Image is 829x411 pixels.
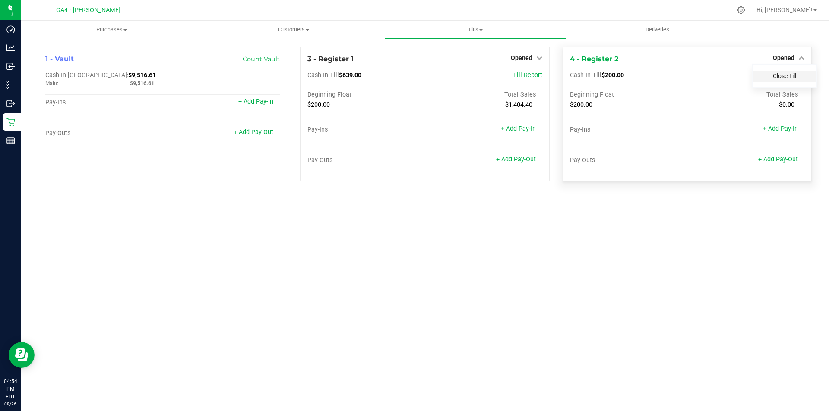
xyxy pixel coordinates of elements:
[339,72,361,79] span: $639.00
[4,401,17,407] p: 08/26
[45,80,58,86] span: Main:
[511,54,532,61] span: Opened
[425,91,542,99] div: Total Sales
[570,101,592,108] span: $200.00
[21,21,203,39] a: Purchases
[234,129,273,136] a: + Add Pay-Out
[773,72,796,79] a: Close Till
[570,126,687,134] div: Pay-Ins
[763,125,798,132] a: + Add Pay-In
[6,25,15,34] inline-svg: Dashboard
[9,342,35,368] iframe: Resource center
[307,126,425,134] div: Pay-Ins
[566,21,748,39] a: Deliveries
[773,54,794,61] span: Opened
[56,6,120,14] span: GA4 - [PERSON_NAME]
[307,72,339,79] span: Cash In Till
[6,99,15,108] inline-svg: Outbound
[307,101,330,108] span: $200.00
[570,91,687,99] div: Beginning Float
[203,21,384,39] a: Customers
[501,125,536,132] a: + Add Pay-In
[496,156,536,163] a: + Add Pay-Out
[736,6,747,14] div: Manage settings
[307,157,425,164] div: Pay-Outs
[6,118,15,126] inline-svg: Retail
[634,26,681,34] span: Deliveries
[45,55,74,63] span: 1 - Vault
[779,101,794,108] span: $0.00
[6,81,15,89] inline-svg: Inventory
[203,26,384,34] span: Customers
[45,129,163,137] div: Pay-Outs
[687,91,804,99] div: Total Sales
[238,98,273,105] a: + Add Pay-In
[570,55,618,63] span: 4 - Register 2
[601,72,624,79] span: $200.00
[307,55,354,63] span: 3 - Register 1
[6,136,15,145] inline-svg: Reports
[385,26,566,34] span: Tills
[307,91,425,99] div: Beginning Float
[6,44,15,52] inline-svg: Analytics
[45,99,163,107] div: Pay-Ins
[243,55,280,63] a: Count Vault
[4,377,17,401] p: 04:54 PM EDT
[6,62,15,71] inline-svg: Inbound
[570,72,601,79] span: Cash In Till
[570,157,687,164] div: Pay-Outs
[756,6,813,13] span: Hi, [PERSON_NAME]!
[384,21,566,39] a: Tills
[505,101,532,108] span: $1,404.40
[21,26,203,34] span: Purchases
[758,156,798,163] a: + Add Pay-Out
[130,80,154,86] span: $9,516.61
[513,72,542,79] a: Till Report
[45,72,128,79] span: Cash In [GEOGRAPHIC_DATA]:
[128,72,156,79] span: $9,516.61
